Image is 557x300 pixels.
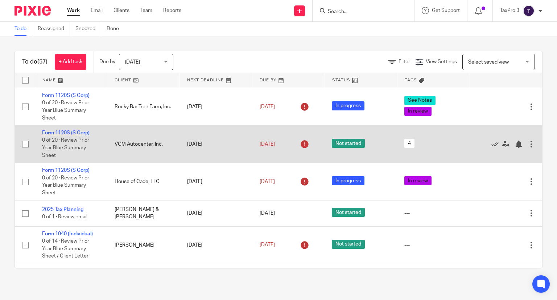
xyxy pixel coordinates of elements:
span: Filter [399,59,410,64]
span: [DATE] [125,60,140,65]
img: Pixie [15,6,51,16]
span: In progress [332,176,364,185]
a: Form 1120S (S Corp) [42,93,90,98]
span: 0 of 14 · Review Prior Year Blue Summary Sheet / Client Letter [42,239,89,259]
td: [PERSON_NAME] & [PERSON_NAME] [107,200,180,226]
span: 4 [404,139,414,148]
td: Rocky Bar Tree Farm, Inc. [107,88,180,126]
a: 2025 Tax Planning [42,207,83,212]
td: [DATE] [180,126,252,163]
input: Search [327,9,392,15]
a: Done [107,22,124,36]
span: Tags [405,78,417,82]
span: In review [404,107,432,116]
a: Form 1040 (Individual) [42,231,93,236]
a: Form 1120S (S Corp) [42,168,90,173]
span: [DATE] [260,142,275,147]
span: In progress [332,101,364,110]
td: [DATE] [180,200,252,226]
span: Get Support [432,8,460,13]
a: + Add task [55,54,86,70]
span: 0 of 20 · Review Prior Year Blue Summary Sheet [42,101,89,121]
span: 0 of 20 · Review Prior Year Blue Summary Sheet [42,175,89,195]
span: [DATE] [260,243,275,248]
a: Form 1120S (S Corp) [42,130,90,135]
p: TaxPro 3 [500,7,519,14]
span: 0 of 1 · Review email [42,215,87,220]
p: Due by [99,58,115,65]
span: [DATE] [260,104,275,109]
td: [DATE] [180,163,252,200]
a: Email [91,7,103,14]
a: Snoozed [75,22,101,36]
div: --- [404,242,462,249]
span: [DATE] [260,211,275,216]
span: See Notes [404,96,436,105]
img: svg%3E [523,5,535,17]
div: --- [404,210,462,217]
td: [PERSON_NAME] [107,226,180,264]
a: Work [67,7,80,14]
td: [DATE] [180,88,252,126]
a: Reassigned [38,22,70,36]
span: Select saved view [468,60,509,65]
span: Not started [332,240,365,249]
h1: To do [22,58,48,66]
td: VGM Autocenter, Inc. [107,126,180,163]
span: Not started [332,208,365,217]
span: Not started [332,139,365,148]
a: To do [15,22,32,36]
a: Reports [163,7,181,14]
span: 0 of 20 · Review Prior Year Blue Summary Sheet [42,138,89,158]
a: Mark as done [491,141,502,148]
td: House of Cade, LLC [107,163,180,200]
a: Team [140,7,152,14]
span: View Settings [426,59,457,64]
span: In review [404,176,432,185]
a: Clients [114,7,129,14]
span: (57) [37,59,48,65]
td: [DATE] [180,226,252,264]
span: [DATE] [260,179,275,184]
